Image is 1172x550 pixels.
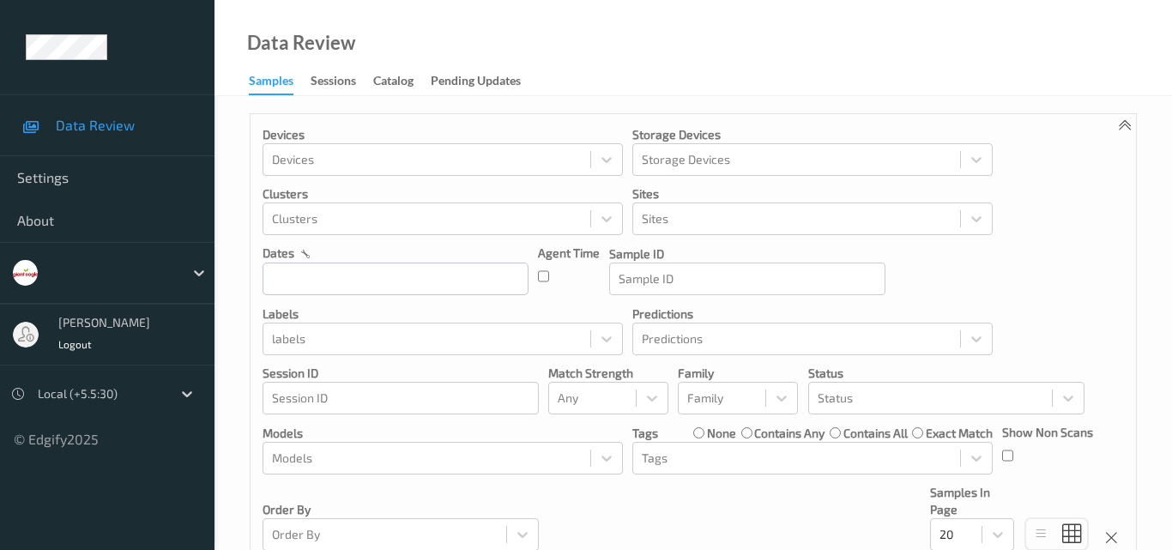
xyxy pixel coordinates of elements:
p: Clusters [263,185,623,202]
p: Status [808,365,1084,382]
p: Sample ID [609,245,885,263]
label: contains any [754,425,825,442]
p: Samples In Page [930,484,1014,518]
a: Pending Updates [431,70,538,94]
div: Catalog [373,72,414,94]
p: Tags [632,425,658,442]
p: Predictions [632,305,993,323]
div: Data Review [247,34,355,51]
p: Match Strength [548,365,668,382]
a: Sessions [311,70,373,94]
p: Family [678,365,798,382]
div: Samples [249,72,293,95]
a: Catalog [373,70,431,94]
p: Order By [263,501,539,518]
p: Show Non Scans [1002,424,1093,441]
p: Session ID [263,365,539,382]
label: none [707,425,736,442]
p: Sites [632,185,993,202]
p: Agent Time [538,245,600,262]
a: Samples [249,70,311,95]
p: Storage Devices [632,126,993,143]
label: contains all [843,425,908,442]
p: Devices [263,126,623,143]
p: dates [263,245,294,262]
div: Sessions [311,72,356,94]
label: exact match [926,425,993,442]
p: labels [263,305,623,323]
p: Models [263,425,623,442]
div: Pending Updates [431,72,521,94]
